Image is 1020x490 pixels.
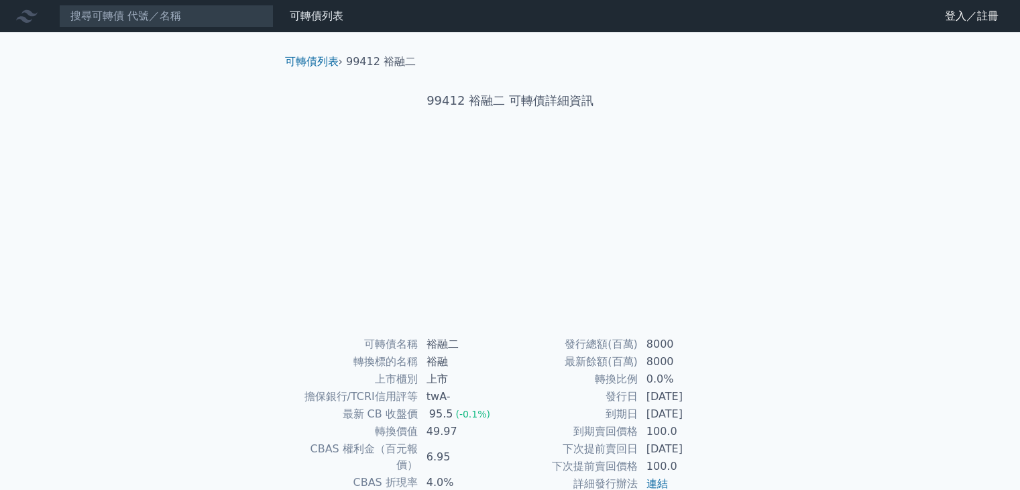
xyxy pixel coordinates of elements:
li: › [285,54,343,70]
td: 100.0 [638,423,730,440]
td: 8000 [638,336,730,353]
td: [DATE] [638,388,730,405]
td: 可轉債名稱 [290,336,418,353]
td: 轉換價值 [290,423,418,440]
td: 下次提前賣回日 [510,440,638,458]
td: 裕融二 [418,336,510,353]
td: 8000 [638,353,730,371]
td: [DATE] [638,440,730,458]
a: 登入／註冊 [934,5,1009,27]
td: 0.0% [638,371,730,388]
a: 可轉債列表 [290,9,343,22]
td: 最新餘額(百萬) [510,353,638,371]
td: 擔保銀行/TCRI信用評等 [290,388,418,405]
td: 發行總額(百萬) [510,336,638,353]
td: 100.0 [638,458,730,475]
td: 49.97 [418,423,510,440]
td: [DATE] [638,405,730,423]
td: 轉換比例 [510,371,638,388]
h1: 99412 裕融二 可轉債詳細資訊 [274,91,746,110]
td: 6.95 [418,440,510,474]
td: 到期賣回價格 [510,423,638,440]
a: 連結 [646,477,668,490]
td: 到期日 [510,405,638,423]
td: 上市櫃別 [290,371,418,388]
li: 99412 裕融二 [346,54,416,70]
span: (-0.1%) [455,409,490,420]
td: 下次提前賣回價格 [510,458,638,475]
td: 轉換標的名稱 [290,353,418,371]
a: 可轉債列表 [285,55,339,68]
div: 95.5 [427,406,456,422]
td: twA- [418,388,510,405]
input: 搜尋可轉債 代號／名稱 [59,5,274,28]
td: 上市 [418,371,510,388]
td: 最新 CB 收盤價 [290,405,418,423]
td: 發行日 [510,388,638,405]
td: CBAS 權利金（百元報價） [290,440,418,474]
td: 裕融 [418,353,510,371]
